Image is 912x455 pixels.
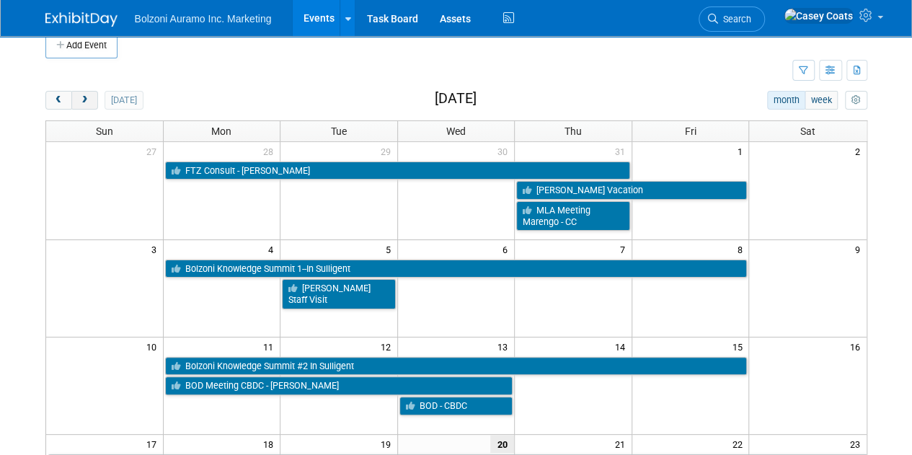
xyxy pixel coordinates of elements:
[730,337,748,355] span: 15
[135,13,272,25] span: Bolzoni Auramo Inc. Marketing
[145,142,163,160] span: 27
[211,125,231,137] span: Mon
[767,91,805,110] button: month
[379,142,397,160] span: 29
[45,91,72,110] button: prev
[165,162,630,180] a: FTZ Consult - [PERSON_NAME]
[150,240,163,258] span: 3
[854,240,867,258] span: 9
[165,376,513,395] a: BOD Meeting CBDC - [PERSON_NAME]
[384,240,397,258] span: 5
[446,125,466,137] span: Wed
[614,142,632,160] span: 31
[145,337,163,355] span: 10
[501,240,514,258] span: 6
[699,6,765,32] a: Search
[45,12,118,27] img: ExhibitDay
[800,125,815,137] span: Sat
[614,435,632,453] span: 21
[399,397,513,415] a: BOD - CBDC
[379,435,397,453] span: 19
[71,91,98,110] button: next
[262,337,280,355] span: 11
[105,91,143,110] button: [DATE]
[262,142,280,160] span: 28
[718,14,751,25] span: Search
[735,240,748,258] span: 8
[45,32,118,58] button: Add Event
[851,96,861,105] i: Personalize Calendar
[96,125,113,137] span: Sun
[730,435,748,453] span: 22
[262,435,280,453] span: 18
[619,240,632,258] span: 7
[165,260,748,278] a: Bolzoni Knowledge Summit 1--In Sulligent
[267,240,280,258] span: 4
[331,125,347,137] span: Tue
[805,91,838,110] button: week
[565,125,582,137] span: Thu
[516,181,747,200] a: [PERSON_NAME] Vacation
[849,435,867,453] span: 23
[165,357,748,376] a: Bolzoni Knowledge Summit #2 In Sulligent
[614,337,632,355] span: 14
[145,435,163,453] span: 17
[496,337,514,355] span: 13
[845,91,867,110] button: myCustomButton
[516,201,630,231] a: MLA Meeting Marengo - CC
[849,337,867,355] span: 16
[784,8,854,24] img: Casey Coats
[490,435,514,453] span: 20
[434,91,476,107] h2: [DATE]
[685,125,696,137] span: Fri
[282,279,396,309] a: [PERSON_NAME] Staff Visit
[496,142,514,160] span: 30
[379,337,397,355] span: 12
[735,142,748,160] span: 1
[854,142,867,160] span: 2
